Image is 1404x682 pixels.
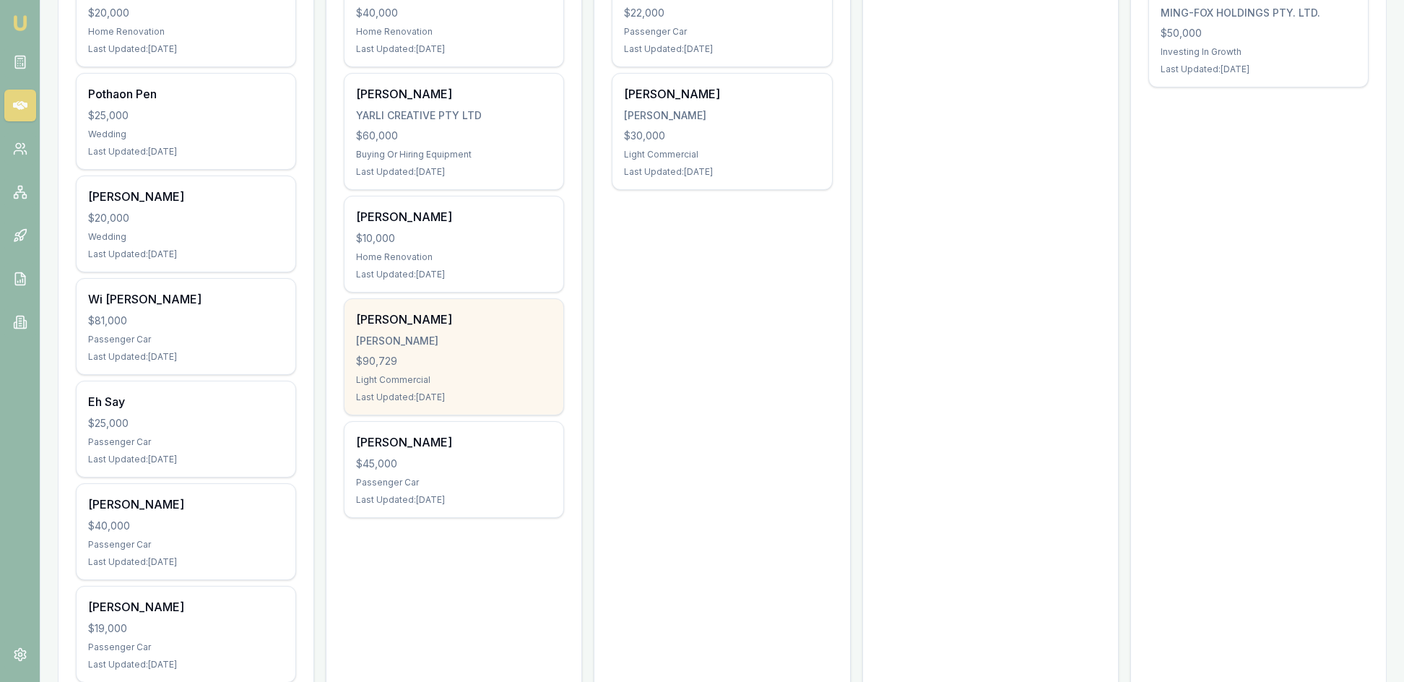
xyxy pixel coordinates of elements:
[356,311,552,328] div: [PERSON_NAME]
[88,334,284,345] div: Passenger Car
[624,43,820,55] div: Last Updated: [DATE]
[88,211,284,225] div: $20,000
[356,354,552,368] div: $90,729
[1161,64,1356,75] div: Last Updated: [DATE]
[88,519,284,533] div: $40,000
[1161,26,1356,40] div: $50,000
[624,129,820,143] div: $30,000
[624,108,820,123] div: [PERSON_NAME]
[88,621,284,636] div: $19,000
[88,85,284,103] div: Pothaon Pen
[88,393,284,410] div: Eh Say
[88,436,284,448] div: Passenger Car
[88,26,284,38] div: Home Renovation
[1161,46,1356,58] div: Investing In Growth
[624,85,820,103] div: [PERSON_NAME]
[356,43,552,55] div: Last Updated: [DATE]
[356,334,552,348] div: [PERSON_NAME]
[88,496,284,513] div: [PERSON_NAME]
[356,129,552,143] div: $60,000
[88,146,284,157] div: Last Updated: [DATE]
[88,454,284,465] div: Last Updated: [DATE]
[356,26,552,38] div: Home Renovation
[88,231,284,243] div: Wedding
[88,642,284,653] div: Passenger Car
[88,659,284,670] div: Last Updated: [DATE]
[356,269,552,280] div: Last Updated: [DATE]
[88,188,284,205] div: [PERSON_NAME]
[88,6,284,20] div: $20,000
[88,416,284,431] div: $25,000
[88,351,284,363] div: Last Updated: [DATE]
[356,392,552,403] div: Last Updated: [DATE]
[88,314,284,328] div: $81,000
[624,6,820,20] div: $22,000
[356,251,552,263] div: Home Renovation
[88,43,284,55] div: Last Updated: [DATE]
[356,433,552,451] div: [PERSON_NAME]
[88,108,284,123] div: $25,000
[356,208,552,225] div: [PERSON_NAME]
[624,149,820,160] div: Light Commercial
[356,457,552,471] div: $45,000
[88,290,284,308] div: Wi [PERSON_NAME]
[624,26,820,38] div: Passenger Car
[356,6,552,20] div: $40,000
[356,494,552,506] div: Last Updated: [DATE]
[356,85,552,103] div: [PERSON_NAME]
[624,166,820,178] div: Last Updated: [DATE]
[356,231,552,246] div: $10,000
[88,556,284,568] div: Last Updated: [DATE]
[1161,6,1356,20] div: MING-FOX HOLDINGS PTY. LTD.
[356,166,552,178] div: Last Updated: [DATE]
[88,598,284,616] div: [PERSON_NAME]
[356,149,552,160] div: Buying Or Hiring Equipment
[12,14,29,32] img: emu-icon-u.png
[356,477,552,488] div: Passenger Car
[356,374,552,386] div: Light Commercial
[88,539,284,551] div: Passenger Car
[88,249,284,260] div: Last Updated: [DATE]
[356,108,552,123] div: YARLI CREATIVE PTY LTD
[88,129,284,140] div: Wedding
